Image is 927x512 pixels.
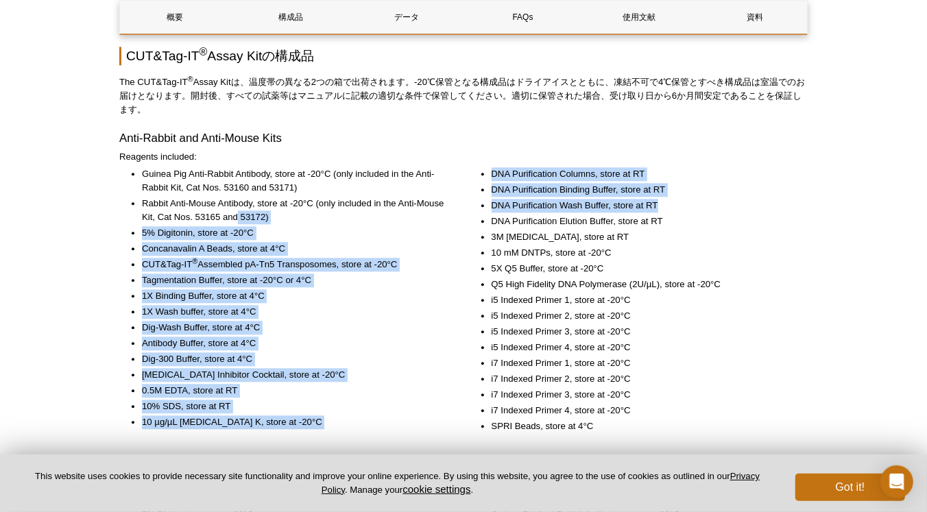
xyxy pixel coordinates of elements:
a: 構成品 [236,1,345,34]
div: Open Intercom Messenger [880,465,913,498]
a: 概要 [120,1,229,34]
a: FAQs [468,1,577,34]
p: This website uses cookies to provide necessary site functionality and improve your online experie... [22,470,773,496]
button: Got it! [795,474,905,501]
li: 3M [MEDICAL_DATA], store at RT [492,230,795,244]
li: Antibody Buffer, store at 4°C [142,337,445,350]
li: DNA Purification Binding Buffer, store at RT [492,183,795,197]
li: 10 µg/µL [MEDICAL_DATA] K, store at -20°C [142,415,445,429]
p: Reagents included: [119,150,808,164]
li: Dig-300 Buffer, store at 4°C [142,352,445,366]
li: i5 Indexed Primer 1, store at -20°C [492,293,795,307]
a: 使用文献 [584,1,693,34]
button: cookie settings [402,483,470,495]
li: i7 Indexed Primer 2, store at -20°C [492,372,795,386]
sup: ® [192,257,197,265]
li: 10 mM DNTPs, store at -20°C [492,246,795,260]
li: DNA Purification Columns, store at RT [492,167,795,181]
li: i5 Indexed Primer 2, store at -20°C [492,309,795,323]
li: Concanavalin A Beads, store at 4°C [142,242,445,256]
li: i5 Indexed Primer 3, store at -20°C [492,325,795,339]
li: Guinea Pig Anti-Rabbit Antibody, store at -20°C (only included in the Anti-Rabbit Kit, Cat Nos. 5... [142,167,445,195]
li: 10% SDS, store at RT [142,400,445,413]
sup: ® [188,75,193,83]
li: DNA Purification Wash Buffer, store at RT [492,199,795,212]
h2: CUT&Tag-IT Assay Kitの構成品 [119,47,808,65]
p: The CUT&Tag-IT Assay Kitは、温度帯の異なる2つの箱で出荷されます。-20℃保管となる構成品はドライアイスとともに、凍結不可で4℃保管とすべき構成品は室温でのお届けとなりま... [119,75,808,117]
li: Dig-Wash Buffer, store at 4°C [142,321,445,334]
a: Privacy Policy [322,471,760,494]
li: i7 Indexed Primer 1, store at -20°C [492,356,795,370]
h3: Anti-Rabbit and Anti-Mouse Kits [119,130,808,147]
li: Q5 High Fidelity DNA Polymerase (2U/µL), store at -20°C [492,278,795,291]
li: Tagmentation Buffer, store at -20°C or 4°C [142,273,445,287]
a: 資料 [701,1,810,34]
li: i7 Indexed Primer 3, store at -20°C [492,388,795,402]
li: DNA Purification Elution Buffer, store at RT [492,215,795,228]
li: SPRI Beads, store at 4°C [492,419,795,433]
li: 5X Q5 Buffer, store at -20°C [492,262,795,276]
sup: ® [200,46,208,58]
li: [MEDICAL_DATA] Inhibitor Cocktail, store at -20°C [142,368,445,382]
li: 5% Digitonin, store at -20°C [142,226,445,240]
li: 1X Binding Buffer, store at 4°C [142,289,445,303]
a: データ [352,1,461,34]
li: i5 Indexed Primer 4, store at -20°C [492,341,795,354]
li: Rabbit Anti-Mouse Antibody, store at -20°C (only included in the Anti-Mouse Kit, Cat Nos. 53165 a... [142,197,445,224]
li: CUT&Tag-IT Assembled pA-Tn5 Transposomes, store at -20°C [142,258,445,271]
li: 0.5M EDTA, store at RT [142,384,445,398]
li: i7 Indexed Primer 4, store at -20°C [492,404,795,417]
li: 1X Wash buffer, store at 4°C [142,305,445,319]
